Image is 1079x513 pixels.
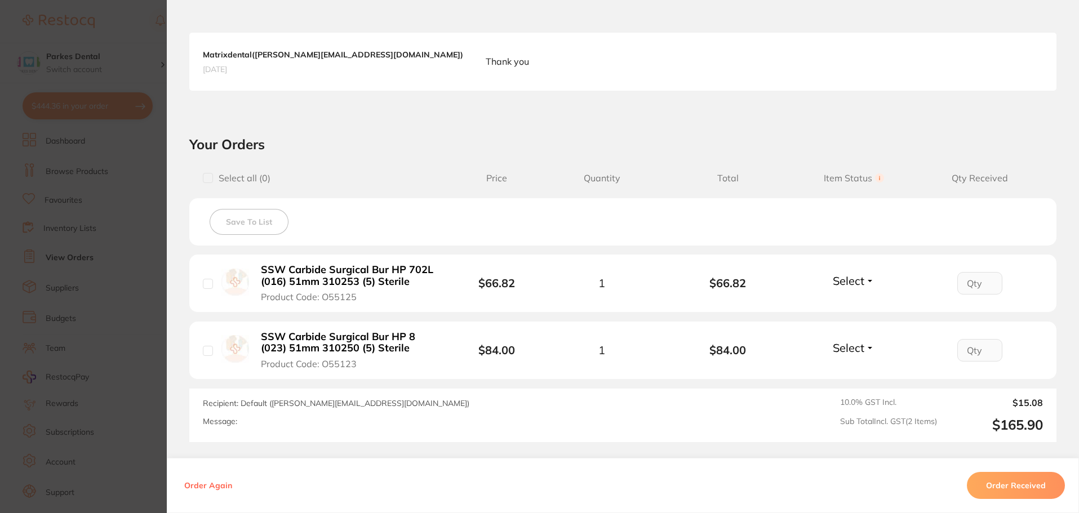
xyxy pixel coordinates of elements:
[791,173,917,184] span: Item Status
[833,341,864,355] span: Select
[261,264,435,287] b: SSW Carbide Surgical Bur HP 702L (016) 51mm 310253 (5) Sterile
[665,173,791,184] span: Total
[221,335,249,363] img: SSW Carbide Surgical Bur HP 8 (023) 51mm 310250 (5) Sterile
[946,417,1043,433] output: $165.90
[539,173,665,184] span: Quantity
[598,276,605,289] span: 1
[840,417,937,433] span: Sub Total Incl. GST ( 2 Items)
[840,398,937,408] span: 10.0 % GST Incl.
[957,339,1002,362] input: Qty
[261,331,435,354] b: SSW Carbide Surgical Bur HP 8 (023) 51mm 310250 (5) Sterile
[829,274,878,288] button: Select
[261,359,357,369] span: Product Code: O55123
[181,480,236,490] button: Order Again
[967,472,1065,499] button: Order Received
[203,50,463,60] b: Matrixdental ( [PERSON_NAME][EMAIL_ADDRESS][DOMAIN_NAME] )
[257,331,438,370] button: SSW Carbide Surgical Bur HP 8 (023) 51mm 310250 (5) Sterile Product Code: O55123
[203,417,237,426] label: Message:
[261,292,357,302] span: Product Code: O55125
[829,341,878,355] button: Select
[203,64,463,74] span: [DATE]
[210,209,288,235] button: Save To List
[833,274,864,288] span: Select
[917,173,1043,184] span: Qty Received
[665,344,791,356] b: $84.00
[455,173,539,184] span: Price
[665,276,791,289] b: $66.82
[598,344,605,356] span: 1
[221,269,249,296] img: SSW Carbide Surgical Bur HP 702L (016) 51mm 310253 (5) Sterile
[957,272,1002,295] input: Qty
[946,398,1043,408] output: $15.08
[486,55,529,68] p: Thank you
[213,173,270,184] span: Select all ( 0 )
[257,264,438,303] button: SSW Carbide Surgical Bur HP 702L (016) 51mm 310253 (5) Sterile Product Code: O55125
[189,136,1056,153] h2: Your Orders
[478,276,515,290] b: $66.82
[478,343,515,357] b: $84.00
[203,398,469,408] span: Recipient: Default ( [PERSON_NAME][EMAIL_ADDRESS][DOMAIN_NAME] )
